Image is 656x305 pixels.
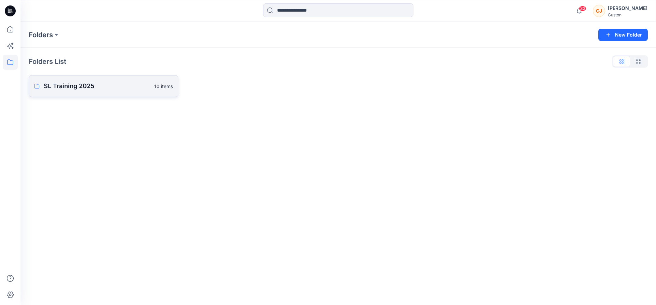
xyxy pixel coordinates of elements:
[154,83,173,90] p: 10 items
[29,75,178,97] a: SL Training 202510 items
[44,81,150,91] p: SL Training 2025
[608,4,647,12] div: [PERSON_NAME]
[29,56,66,67] p: Folders List
[598,29,648,41] button: New Folder
[608,12,647,17] div: Guston
[593,5,605,17] div: CJ
[579,6,586,11] span: 32
[29,30,53,40] a: Folders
